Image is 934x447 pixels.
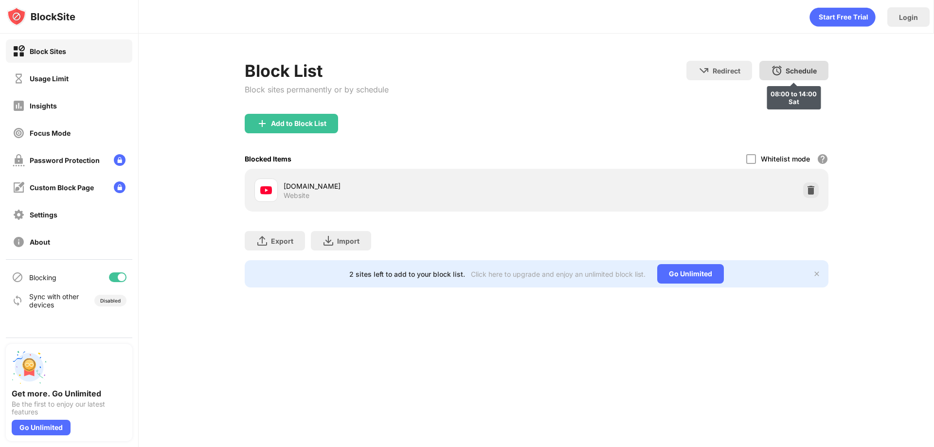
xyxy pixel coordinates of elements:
[713,67,740,75] div: Redirect
[29,273,56,282] div: Blocking
[771,98,817,106] div: Sat
[786,67,817,75] div: Schedule
[30,238,50,246] div: About
[12,350,47,385] img: push-unlimited.svg
[284,191,309,200] div: Website
[245,85,389,94] div: Block sites permanently or by schedule
[245,155,291,163] div: Blocked Items
[30,129,71,137] div: Focus Mode
[349,270,465,278] div: 2 sites left to add to your block list.
[12,389,126,398] div: Get more. Go Unlimited
[100,298,121,304] div: Disabled
[284,181,537,191] div: [DOMAIN_NAME]
[30,74,69,83] div: Usage Limit
[471,270,646,278] div: Click here to upgrade and enjoy an unlimited block list.
[271,120,326,127] div: Add to Block List
[114,154,126,166] img: lock-menu.svg
[271,237,293,245] div: Export
[12,420,71,435] div: Go Unlimited
[30,156,100,164] div: Password Protection
[30,102,57,110] div: Insights
[114,181,126,193] img: lock-menu.svg
[761,155,810,163] div: Whitelist mode
[771,90,817,98] div: 08:00 to 14:00
[245,61,389,81] div: Block List
[30,47,66,55] div: Block Sites
[12,295,23,306] img: sync-icon.svg
[13,209,25,221] img: settings-off.svg
[29,292,79,309] div: Sync with other devices
[13,72,25,85] img: time-usage-off.svg
[13,45,25,57] img: block-on.svg
[13,127,25,139] img: focus-off.svg
[30,211,57,219] div: Settings
[899,13,918,21] div: Login
[813,270,821,278] img: x-button.svg
[13,181,25,194] img: customize-block-page-off.svg
[13,100,25,112] img: insights-off.svg
[13,236,25,248] img: about-off.svg
[809,7,876,27] div: animation
[12,271,23,283] img: blocking-icon.svg
[12,400,126,416] div: Be the first to enjoy our latest features
[260,184,272,196] img: favicons
[13,154,25,166] img: password-protection-off.svg
[7,7,75,26] img: logo-blocksite.svg
[337,237,359,245] div: Import
[657,264,724,284] div: Go Unlimited
[30,183,94,192] div: Custom Block Page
